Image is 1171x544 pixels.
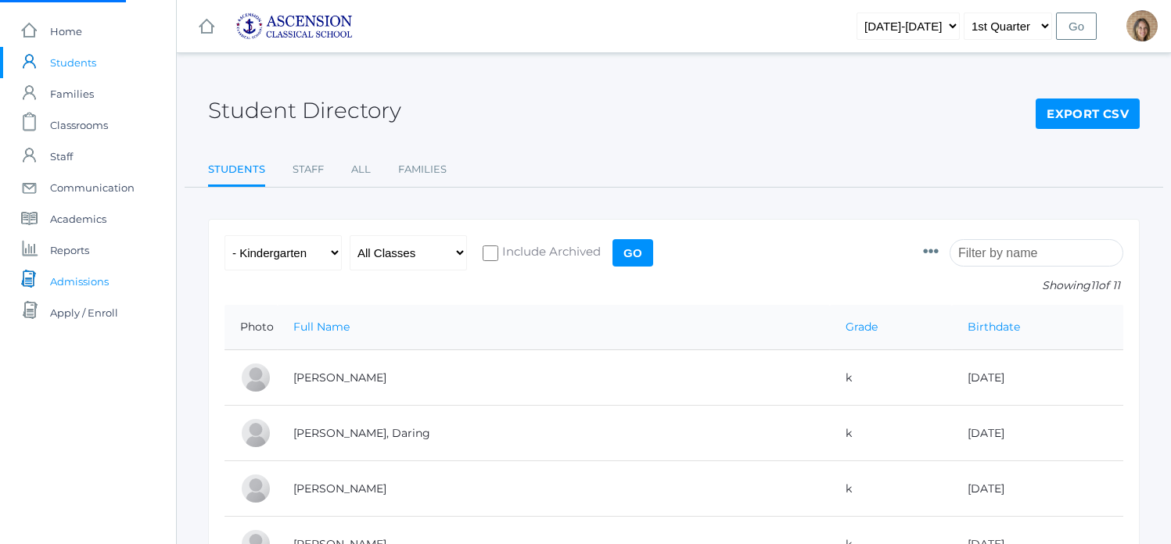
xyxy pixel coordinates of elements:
input: Go [1056,13,1097,40]
span: Admissions [50,266,109,297]
span: Include Archived [498,243,601,263]
div: Britney Smith [1126,10,1158,41]
td: [PERSON_NAME] [278,461,830,517]
a: Students [208,154,265,188]
td: [DATE] [952,461,1123,517]
a: Grade [846,320,878,334]
span: Home [50,16,82,47]
span: Academics [50,203,106,234]
span: Communication [50,172,135,203]
a: Full Name [293,320,350,334]
span: Students [50,47,96,78]
td: [DATE] [952,350,1123,406]
img: 2_ascension-logo-blue.jpg [235,13,353,40]
a: Staff [293,154,324,185]
input: Include Archived [483,245,498,261]
input: Go [612,239,653,267]
div: Oscar Anderson [240,362,271,393]
td: k [830,461,953,517]
td: [DATE] [952,406,1123,461]
h2: Student Directory [208,98,401,123]
td: k [830,406,953,461]
input: Filter by name [950,239,1123,267]
span: Classrooms [50,109,108,141]
div: Daring Ballew [240,417,271,449]
td: [PERSON_NAME], Daring [278,406,830,461]
a: All [351,154,371,185]
span: Families [50,78,94,109]
span: Apply / Enroll [50,297,118,328]
span: 11 [1090,278,1098,292]
span: Staff [50,141,73,172]
td: k [830,350,953,406]
a: Export CSV [1036,98,1140,130]
th: Photo [225,305,278,350]
a: Birthdate [968,320,1020,334]
span: Reports [50,234,89,266]
p: Showing of 11 [923,277,1123,294]
a: Families [398,154,447,185]
div: Carson Broome [240,473,271,504]
td: [PERSON_NAME] [278,350,830,406]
